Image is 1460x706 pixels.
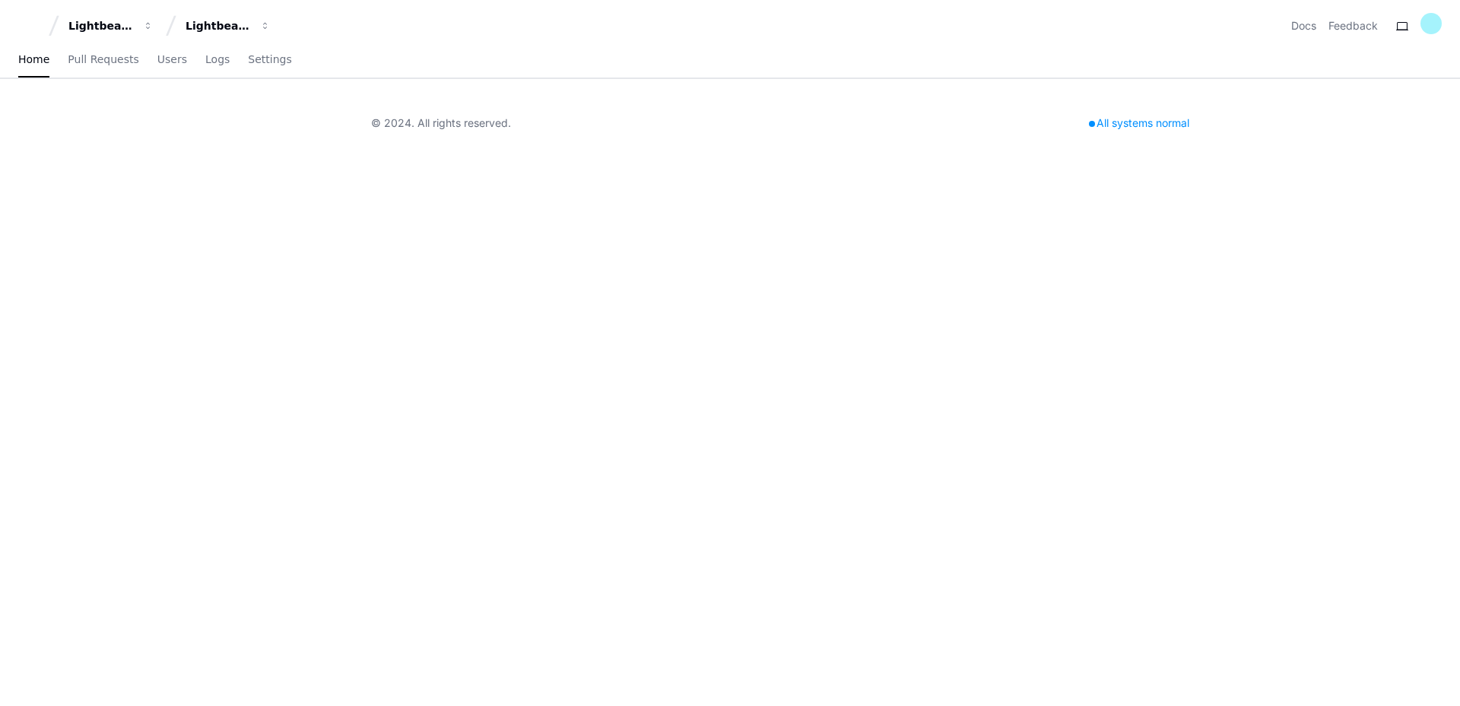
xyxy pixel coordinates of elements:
span: Pull Requests [68,55,138,64]
a: Home [18,43,49,78]
span: Users [157,55,187,64]
a: Docs [1291,18,1316,33]
span: Logs [205,55,230,64]
button: Feedback [1328,18,1378,33]
button: Lightbeam Health Solutions [179,12,277,40]
button: Lightbeam Health [62,12,160,40]
a: Users [157,43,187,78]
span: Settings [248,55,291,64]
div: Lightbeam Health [68,18,134,33]
a: Settings [248,43,291,78]
span: Home [18,55,49,64]
div: All systems normal [1080,112,1198,134]
div: © 2024. All rights reserved. [371,116,511,131]
div: Lightbeam Health Solutions [186,18,251,33]
a: Logs [205,43,230,78]
a: Pull Requests [68,43,138,78]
